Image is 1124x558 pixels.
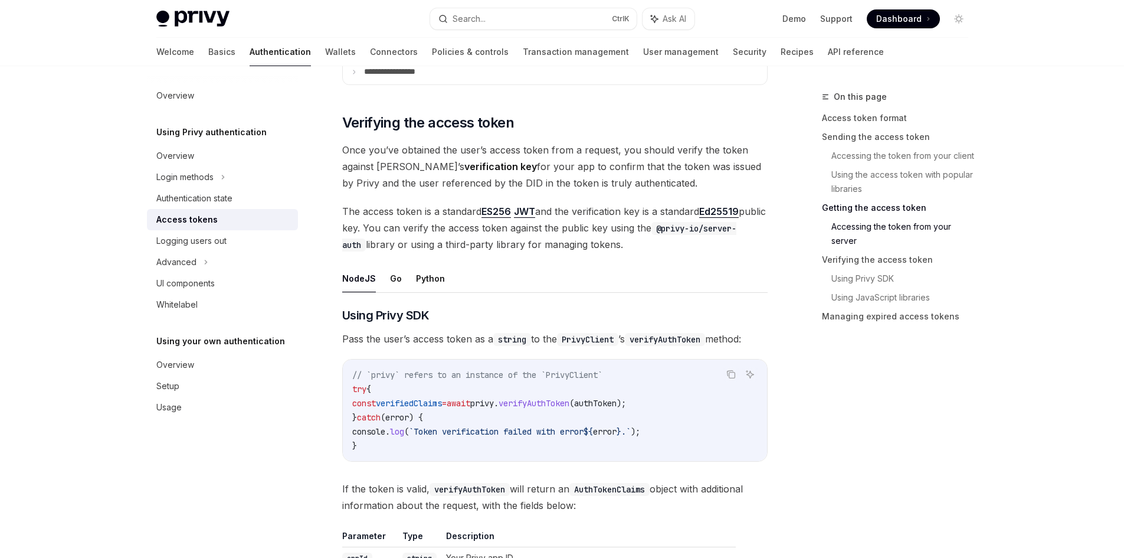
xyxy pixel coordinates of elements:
[156,191,232,205] div: Authentication state
[831,217,978,250] a: Accessing the token from your server
[156,11,230,27] img: light logo
[831,146,978,165] a: Accessing the token from your client
[156,170,214,184] div: Login methods
[342,331,768,347] span: Pass the user’s access token as a to the ’s method:
[834,90,887,104] span: On this page
[147,397,298,418] a: Usage
[631,426,640,437] span: );
[493,333,531,346] code: string
[514,205,535,218] a: JWT
[342,142,768,191] span: Once you’ve obtained the user’s access token from a request, you should verify the token against ...
[867,9,940,28] a: Dashboard
[342,222,736,252] code: @privy-io/server-auth
[156,89,194,103] div: Overview
[398,530,441,547] th: Type
[822,307,978,326] a: Managing expired access tokens
[557,333,618,346] code: PrivyClient
[733,38,766,66] a: Security
[430,8,637,30] button: Search...CtrlK
[584,426,593,437] span: ${
[822,109,978,128] a: Access token format
[612,14,630,24] span: Ctrl K
[822,128,978,146] a: Sending the access token
[453,12,486,26] div: Search...
[156,379,179,393] div: Setup
[325,38,356,66] a: Wallets
[342,481,768,514] span: If the token is valid, will return an object with additional information about the request, with ...
[342,113,514,132] span: Verifying the access token
[208,38,235,66] a: Basics
[381,412,385,423] span: (
[663,13,686,25] span: Ask AI
[147,294,298,315] a: Whitelabel
[147,273,298,294] a: UI components
[390,265,402,292] button: Go
[156,213,218,227] div: Access tokens
[147,376,298,397] a: Setup
[621,426,631,437] span: .`
[782,13,806,25] a: Demo
[481,205,511,218] a: ES256
[831,269,978,288] a: Using Privy SDK
[342,203,768,253] span: The access token is a standard and the verification key is a standard public key. You can verify ...
[156,334,285,348] h5: Using your own authentication
[430,483,510,496] code: verifyAuthToken
[156,276,215,291] div: UI components
[625,333,705,346] code: verifyAuthToken
[352,398,376,409] span: const
[828,38,884,66] a: API reference
[352,426,385,437] span: console
[385,426,390,437] span: .
[643,8,694,30] button: Ask AI
[499,398,569,409] span: verifyAuthToken
[949,9,968,28] button: Toggle dark mode
[147,188,298,209] a: Authentication state
[876,13,922,25] span: Dashboard
[643,38,719,66] a: User management
[470,398,494,409] span: privy
[352,370,602,380] span: // `privy` refers to an instance of the `PrivyClient`
[831,288,978,307] a: Using JavaScript libraries
[574,398,617,409] span: authToken
[699,205,739,218] a: Ed25519
[147,354,298,376] a: Overview
[432,38,509,66] a: Policies & controls
[156,125,267,139] h5: Using Privy authentication
[156,234,227,248] div: Logging users out
[494,398,499,409] span: .
[447,398,470,409] span: await
[617,426,621,437] span: }
[156,38,194,66] a: Welcome
[416,265,445,292] button: Python
[390,426,404,437] span: log
[147,145,298,167] a: Overview
[156,149,194,163] div: Overview
[723,367,739,382] button: Copy the contents from the code block
[820,13,853,25] a: Support
[366,384,371,394] span: {
[781,38,814,66] a: Recipes
[357,412,381,423] span: catch
[409,426,584,437] span: `Token verification failed with error
[831,165,978,198] a: Using the access token with popular libraries
[442,398,447,409] span: =
[156,255,196,269] div: Advanced
[441,530,736,547] th: Description
[464,161,537,172] strong: verification key
[250,38,311,66] a: Authentication
[352,412,357,423] span: }
[822,198,978,217] a: Getting the access token
[342,530,398,547] th: Parameter
[352,384,366,394] span: try
[147,230,298,252] a: Logging users out
[376,398,442,409] span: verifiedClaims
[156,358,194,372] div: Overview
[370,38,418,66] a: Connectors
[147,85,298,106] a: Overview
[617,398,626,409] span: );
[352,440,357,451] span: }
[404,426,409,437] span: (
[342,265,376,292] button: NodeJS
[409,412,423,423] span: ) {
[569,483,650,496] code: AuthTokenClaims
